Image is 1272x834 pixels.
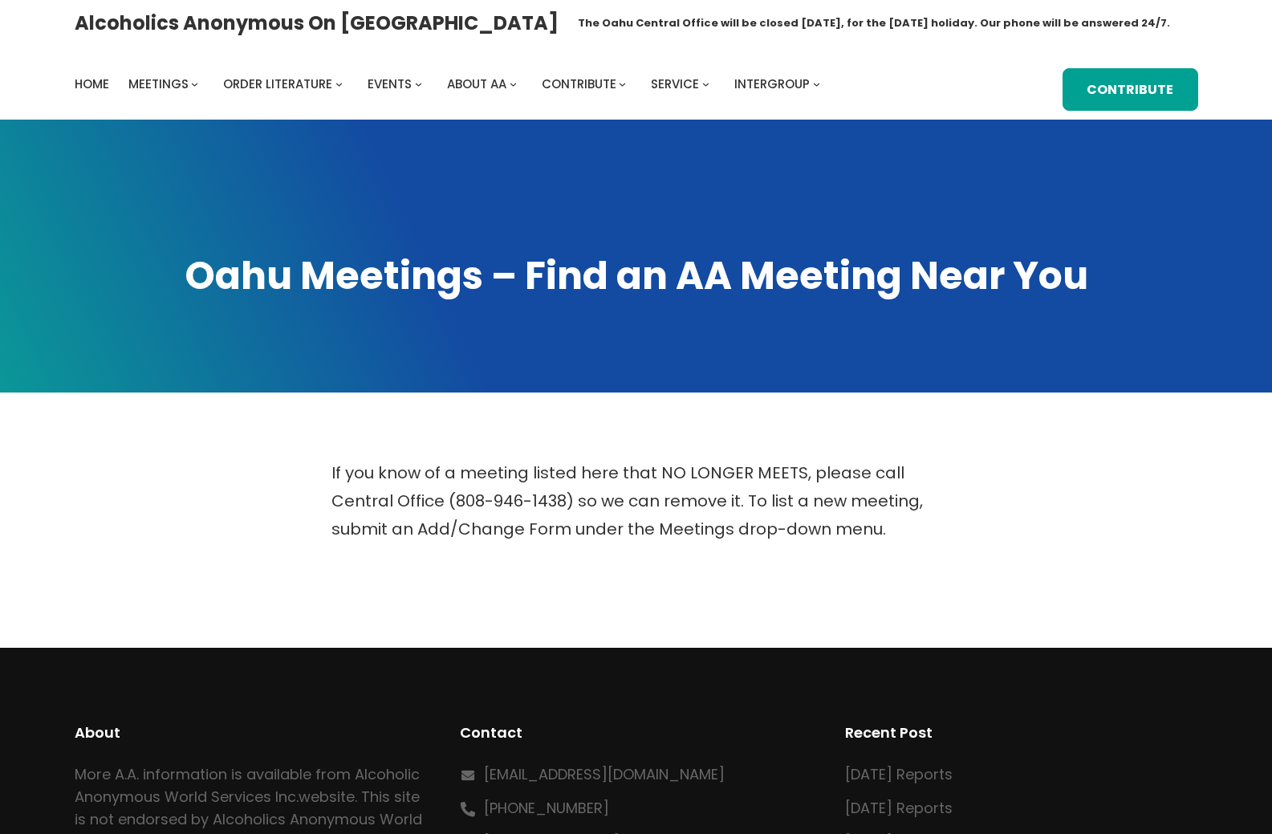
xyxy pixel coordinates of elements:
button: Contribute submenu [619,80,626,87]
span: Order Literature [223,75,332,92]
span: Events [368,75,412,92]
h2: Recent Post [845,722,1198,744]
a: [DATE] Reports [845,764,953,784]
a: Contribute [542,73,616,96]
a: Events [368,73,412,96]
span: About AA [447,75,506,92]
button: Service submenu [702,80,709,87]
a: Intergroup [734,73,810,96]
span: Intergroup [734,75,810,92]
a: Home [75,73,109,96]
a: website [299,787,355,807]
h2: About [75,722,428,744]
button: Events submenu [415,80,422,87]
a: Contribute [1063,68,1198,112]
a: Alcoholics Anonymous on [GEOGRAPHIC_DATA] [75,6,559,40]
button: Meetings submenu [191,80,198,87]
h1: Oahu Meetings – Find an AA Meeting Near You [75,250,1198,303]
nav: Intergroup [75,73,826,96]
a: [DATE] Reports [845,798,953,818]
button: Order Literature submenu [335,80,343,87]
h1: The Oahu Central Office will be closed [DATE], for the [DATE] holiday. Our phone will be answered... [578,15,1170,31]
a: Service [651,73,699,96]
span: Meetings [128,75,189,92]
span: Service [651,75,699,92]
button: About AA submenu [510,80,517,87]
a: Meetings [128,73,189,96]
span: Contribute [542,75,616,92]
a: [PHONE_NUMBER] [484,798,609,818]
button: Intergroup submenu [813,80,820,87]
h2: Contact [460,722,813,744]
p: If you know of a meeting listed here that NO LONGER MEETS, please call Central Office (808-946-14... [331,459,941,543]
a: [EMAIL_ADDRESS][DOMAIN_NAME] [484,764,725,784]
a: About AA [447,73,506,96]
span: Home [75,75,109,92]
